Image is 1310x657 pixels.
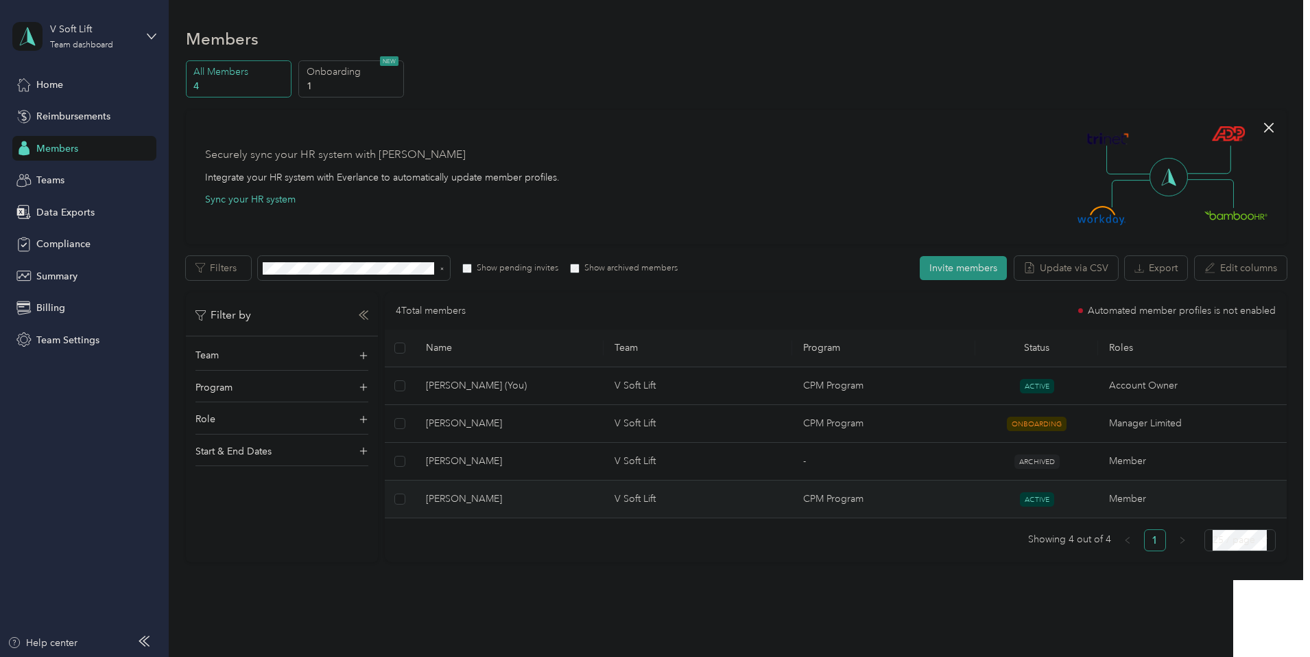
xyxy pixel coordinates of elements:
[426,492,593,507] span: [PERSON_NAME]
[307,65,400,79] p: Onboarding
[186,256,251,280] button: Filters
[792,367,976,405] td: CPM Program
[1204,210,1267,220] img: BambooHR
[36,109,110,124] span: Reimbursements
[1088,306,1276,316] span: Automated member profiles is not enabled
[1211,126,1245,141] img: ADP
[1020,492,1054,507] span: ACTIVE
[8,636,78,650] button: Help center
[1204,529,1276,551] div: Page Size
[426,342,593,354] span: Name
[415,443,604,481] td: Mallory Smarr
[1117,529,1139,551] button: left
[36,141,78,156] span: Members
[604,405,792,443] td: V Soft Lift
[36,301,65,315] span: Billing
[426,378,593,393] span: [PERSON_NAME] (You)
[415,330,604,367] th: Name
[604,367,792,405] td: V Soft Lift
[195,380,233,395] p: Program
[186,32,259,46] h1: Members
[426,454,593,469] span: [PERSON_NAME]
[36,333,99,347] span: Team Settings
[205,147,466,163] div: Securely sync your HR system with [PERSON_NAME]
[415,405,604,443] td: Jacob G
[307,79,400,93] p: 1
[792,405,976,443] td: CPM Program
[1077,206,1126,225] img: Workday
[195,348,219,362] p: Team
[195,412,215,426] p: Role
[193,65,287,79] p: All Members
[1098,367,1287,405] td: Account Owner
[1098,330,1287,367] th: Roles
[36,269,78,284] span: Summary
[1123,536,1132,544] span: left
[1111,179,1159,207] img: Line Left Down
[792,330,976,367] th: Program
[1098,443,1287,481] td: Member
[580,262,678,275] label: Show archived members
[1028,529,1111,550] span: Showing 4 out of 4
[1213,530,1267,551] span: 25 / page
[36,205,95,220] span: Data Exports
[1020,379,1054,393] span: ACTIVE
[1195,256,1287,280] button: Edit columns
[975,405,1098,443] td: ONBOARDING
[792,443,976,481] td: -
[50,22,136,36] div: V Soft Lift
[604,330,792,367] th: Team
[36,78,63,92] span: Home
[1186,179,1234,209] img: Line Right Down
[1014,256,1118,280] button: Update via CSV
[1007,417,1067,431] span: ONBOARDING
[472,262,558,275] label: Show pending invites
[50,41,113,49] div: Team dashboard
[1171,529,1193,551] button: right
[195,444,272,459] p: Start & End Dates
[1145,530,1165,551] a: 1
[1014,454,1060,469] span: ARCHIVED
[792,481,976,518] td: CPM Program
[396,303,466,319] p: 4 Total members
[604,443,792,481] td: V Soft Lift
[205,192,296,207] button: Sync your HR system
[604,481,792,518] td: V Soft Lift
[426,416,593,431] span: [PERSON_NAME]
[415,367,604,405] td: Yona Adler (You)
[1178,536,1187,544] span: right
[36,237,91,251] span: Compliance
[36,173,64,187] span: Teams
[1144,529,1166,551] li: 1
[195,307,251,324] p: Filter by
[1117,529,1139,551] li: Previous Page
[1171,529,1193,551] li: Next Page
[205,170,560,185] div: Integrate your HR system with Everlance to automatically update member profiles.
[1183,146,1231,174] img: Line Right Up
[1084,129,1132,148] img: Trinet
[415,481,604,518] td: Cynthia Rodriguez
[380,56,398,66] span: NEW
[193,79,287,93] p: 4
[975,330,1097,367] th: Status
[1106,146,1154,175] img: Line Left Up
[1098,405,1287,443] td: Manager Limited
[1098,481,1287,518] td: Member
[920,256,1007,280] button: Invite members
[1233,580,1310,657] iframe: Everlance-gr Chat Button Frame
[1125,256,1187,280] button: Export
